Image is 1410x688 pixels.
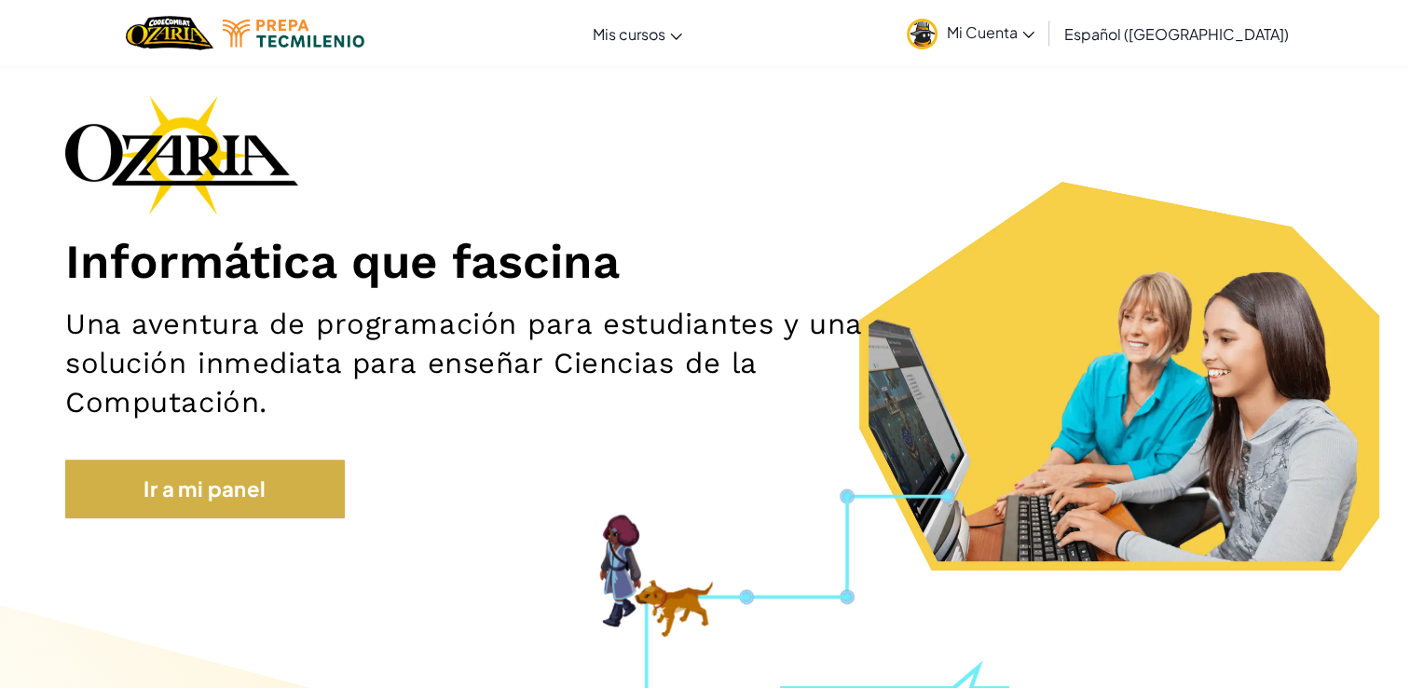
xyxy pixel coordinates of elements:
span: Mis cursos [593,24,665,44]
img: Ozaria branding logo [65,95,298,214]
img: Home [126,14,212,52]
span: Español ([GEOGRAPHIC_DATA]) [1064,24,1289,44]
a: Ozaria by CodeCombat logo [126,14,212,52]
h2: Una aventura de programación para estudiantes y una solución inmediata para enseñar Ciencias de l... [65,305,923,422]
img: Tecmilenio logo [223,20,364,48]
a: Mi Cuenta [897,4,1044,62]
a: Ir a mi panel [65,460,345,518]
h1: Informática que fascina [65,233,1345,291]
a: Español ([GEOGRAPHIC_DATA]) [1055,8,1298,59]
span: Mi Cuenta [947,22,1034,42]
a: Mis cursos [583,8,691,59]
img: avatar [907,19,938,49]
